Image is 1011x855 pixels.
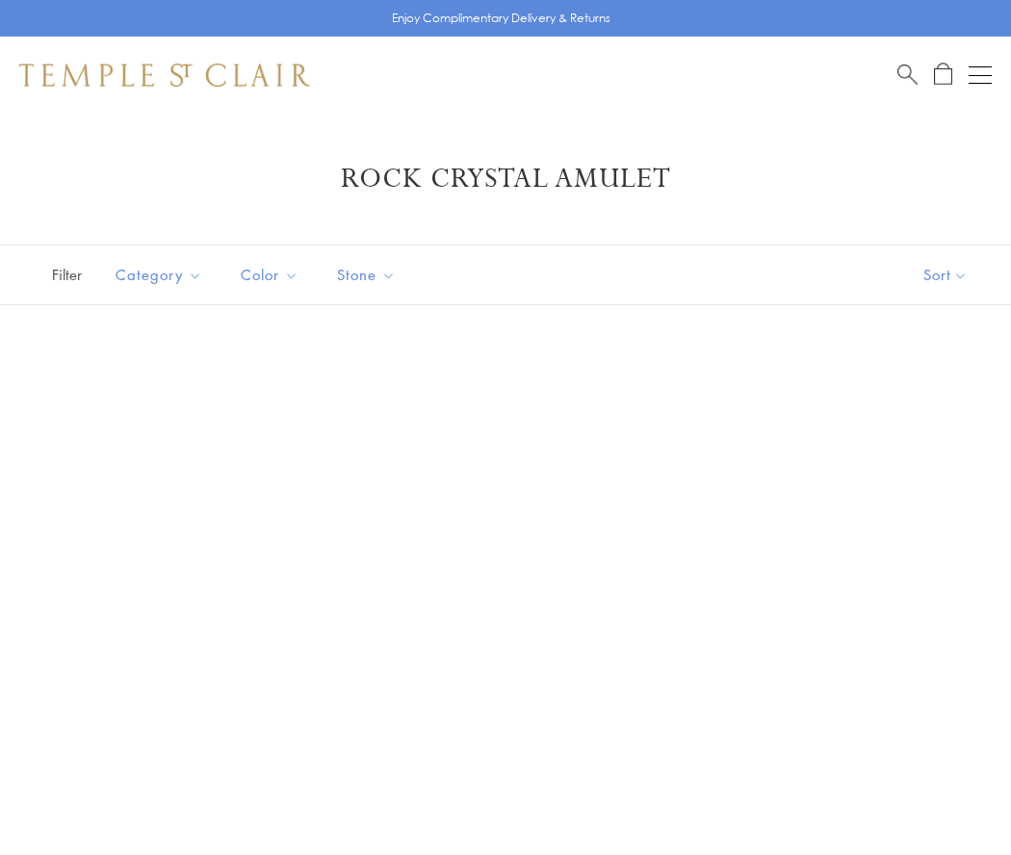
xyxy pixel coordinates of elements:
[934,63,952,87] a: Open Shopping Bag
[106,263,217,287] span: Category
[392,9,610,28] p: Enjoy Complimentary Delivery & Returns
[231,263,313,287] span: Color
[880,246,1011,304] button: Show sort by
[48,162,963,196] h1: Rock Crystal Amulet
[897,63,918,87] a: Search
[323,253,410,297] button: Stone
[101,253,217,297] button: Category
[226,253,313,297] button: Color
[327,263,410,287] span: Stone
[19,64,310,87] img: Temple St. Clair
[969,64,992,87] button: Open navigation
